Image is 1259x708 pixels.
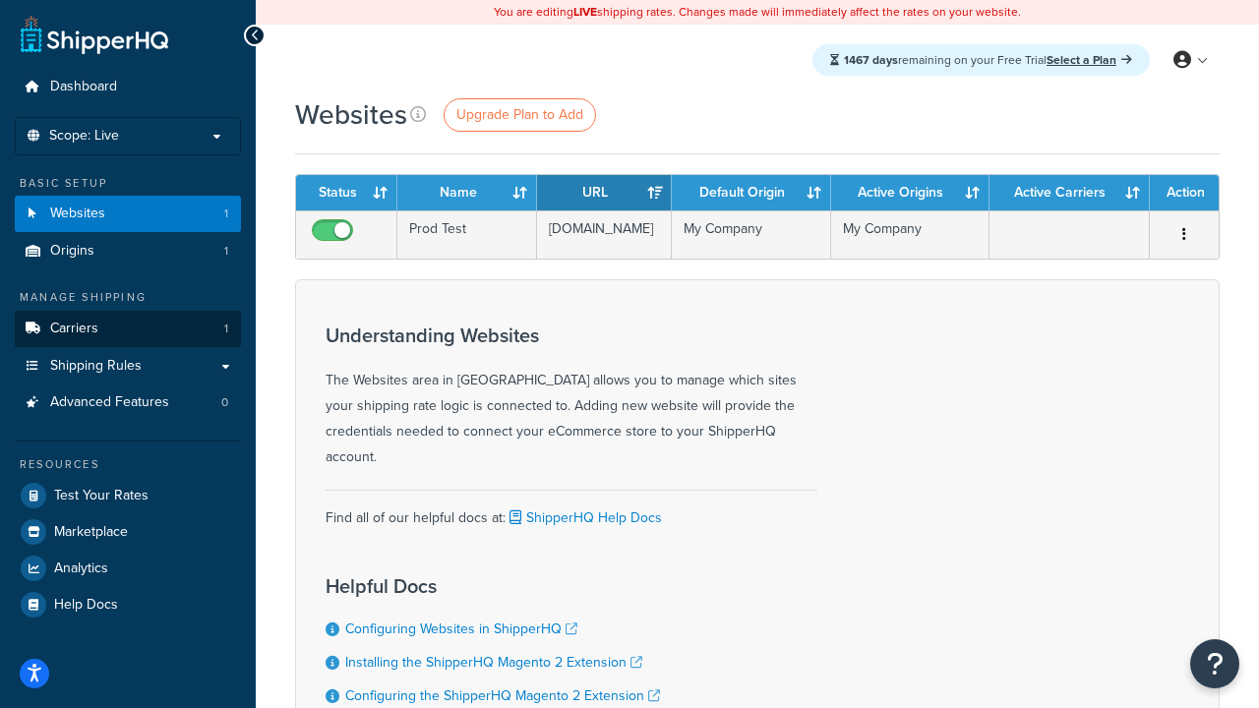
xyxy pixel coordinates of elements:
a: Marketplace [15,514,241,550]
div: The Websites area in [GEOGRAPHIC_DATA] allows you to manage which sites your shipping rate logic ... [326,324,817,470]
h3: Understanding Websites [326,324,817,346]
a: Origins 1 [15,233,241,269]
th: Name: activate to sort column ascending [397,175,537,210]
a: Installing the ShipperHQ Magento 2 Extension [345,652,642,673]
a: Help Docs [15,587,241,622]
span: Help Docs [54,597,118,614]
h1: Websites [295,95,407,134]
span: Analytics [54,560,108,577]
td: Prod Test [397,210,537,259]
a: Analytics [15,551,241,586]
a: Advanced Features 0 [15,384,241,421]
a: Configuring the ShipperHQ Magento 2 Extension [345,685,660,706]
th: Active Carriers: activate to sort column ascending [989,175,1150,210]
a: Websites 1 [15,196,241,232]
span: Advanced Features [50,394,169,411]
td: My Company [831,210,989,259]
div: Find all of our helpful docs at: [326,490,817,531]
span: Dashboard [50,79,117,95]
a: Test Your Rates [15,478,241,513]
li: Origins [15,233,241,269]
th: Status: activate to sort column ascending [296,175,397,210]
th: Default Origin: activate to sort column ascending [672,175,830,210]
a: Shipping Rules [15,348,241,384]
span: Marketplace [54,524,128,541]
span: Carriers [50,321,98,337]
div: Basic Setup [15,175,241,192]
div: Resources [15,456,241,473]
span: Origins [50,243,94,260]
span: Scope: Live [49,128,119,145]
span: 1 [224,243,228,260]
span: Shipping Rules [50,358,142,375]
a: Configuring Websites in ShipperHQ [345,619,577,639]
h3: Helpful Docs [326,575,680,597]
th: URL: activate to sort column ascending [537,175,672,210]
th: Active Origins: activate to sort column ascending [831,175,989,210]
a: ShipperHQ Home [21,15,168,54]
span: Upgrade Plan to Add [456,104,583,125]
span: 1 [224,206,228,222]
li: Advanced Features [15,384,241,421]
strong: 1467 days [844,51,898,69]
a: Dashboard [15,69,241,105]
li: Carriers [15,311,241,347]
td: My Company [672,210,830,259]
span: Test Your Rates [54,488,149,504]
span: 0 [221,394,228,411]
th: Action [1150,175,1219,210]
span: Websites [50,206,105,222]
li: Websites [15,196,241,232]
button: Open Resource Center [1190,639,1239,688]
a: Select a Plan [1047,51,1132,69]
td: [DOMAIN_NAME] [537,210,672,259]
div: remaining on your Free Trial [812,44,1150,76]
a: Upgrade Plan to Add [444,98,596,132]
a: Carriers 1 [15,311,241,347]
span: 1 [224,321,228,337]
div: Manage Shipping [15,289,241,306]
b: LIVE [573,3,597,21]
a: ShipperHQ Help Docs [506,507,662,528]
